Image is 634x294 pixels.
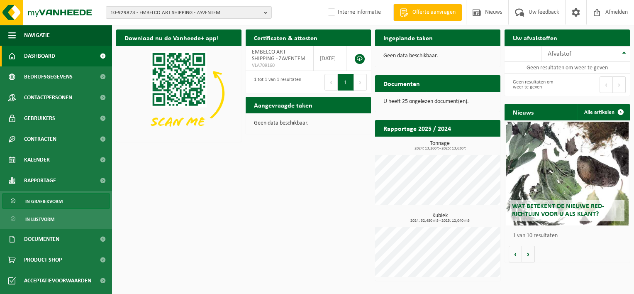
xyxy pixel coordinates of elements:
[505,104,542,120] h2: Nieuws
[505,29,566,46] h2: Uw afvalstoffen
[509,76,563,94] div: Geen resultaten om weer te geven
[24,108,55,129] span: Gebruikers
[613,76,626,93] button: Next
[116,46,241,140] img: Download de VHEPlus App
[2,211,110,227] a: In lijstvorm
[106,6,272,19] button: 10-929823 - EMBELCO ART SHIPPING - ZAVENTEM
[354,74,367,91] button: Next
[24,129,56,149] span: Contracten
[509,246,522,262] button: Vorige
[379,219,500,223] span: 2024: 32,480 m3 - 2025: 12,040 m3
[24,250,62,270] span: Product Shop
[254,120,363,126] p: Geen data beschikbaar.
[505,62,630,73] td: Geen resultaten om weer te geven
[393,4,462,21] a: Offerte aanvragen
[375,29,441,46] h2: Ingeplande taken
[439,136,500,153] a: Bekijk rapportage
[24,66,73,87] span: Bedrijfsgegevens
[24,149,50,170] span: Kalender
[24,170,56,191] span: Rapportage
[506,122,629,225] a: Wat betekent de nieuwe RED-richtlijn voor u als klant?
[513,233,626,239] p: 1 van 10 resultaten
[250,73,301,91] div: 1 tot 1 van 1 resultaten
[252,62,307,69] span: VLA709160
[383,99,492,105] p: U heeft 25 ongelezen document(en).
[324,74,338,91] button: Previous
[379,147,500,151] span: 2024: 13,260 t - 2025: 13,630 t
[2,193,110,209] a: In grafiekvorm
[116,29,227,46] h2: Download nu de Vanheede+ app!
[375,120,459,136] h2: Rapportage 2025 / 2024
[512,203,604,218] span: Wat betekent de nieuwe RED-richtlijn voor u als klant?
[548,51,571,57] span: Afvalstof
[379,141,500,151] h3: Tonnage
[522,246,535,262] button: Volgende
[25,211,54,227] span: In lijstvorm
[578,104,629,120] a: Alle artikelen
[338,74,354,91] button: 1
[246,29,326,46] h2: Certificaten & attesten
[110,7,261,19] span: 10-929823 - EMBELCO ART SHIPPING - ZAVENTEM
[24,46,55,66] span: Dashboard
[379,213,500,223] h3: Kubiek
[24,25,50,46] span: Navigatie
[383,53,492,59] p: Geen data beschikbaar.
[24,270,91,291] span: Acceptatievoorwaarden
[24,229,59,250] span: Documenten
[25,194,63,209] span: In grafiekvorm
[326,6,381,19] label: Interne informatie
[24,87,72,108] span: Contactpersonen
[375,75,428,91] h2: Documenten
[252,49,305,62] span: EMBELCO ART SHIPPING - ZAVENTEM
[600,76,613,93] button: Previous
[410,8,458,17] span: Offerte aanvragen
[246,97,321,113] h2: Aangevraagde taken
[314,46,346,71] td: [DATE]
